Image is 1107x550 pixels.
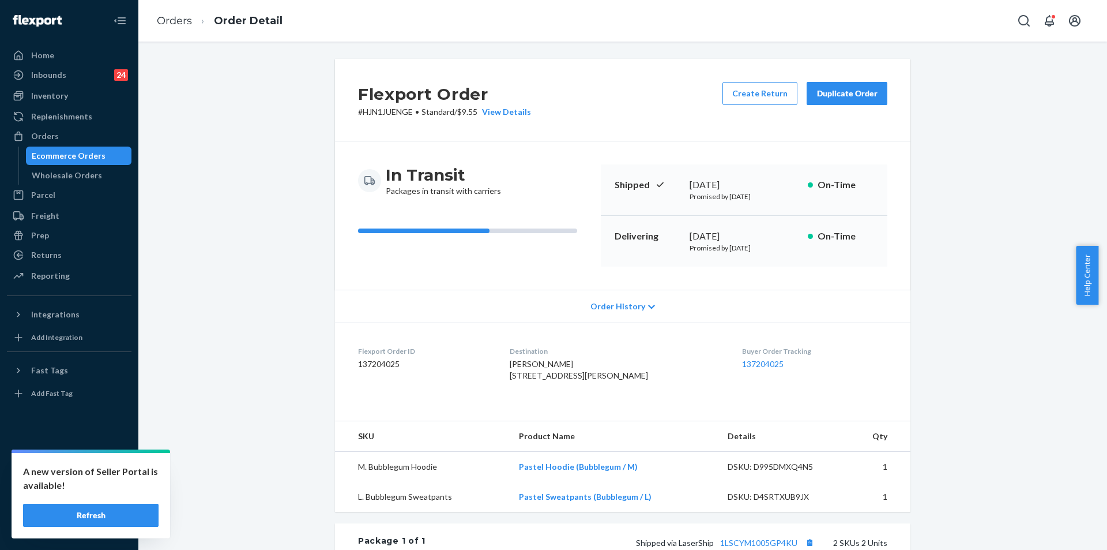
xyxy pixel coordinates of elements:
[7,267,131,285] a: Reporting
[510,346,724,356] dt: Destination
[31,388,73,398] div: Add Fast Tag
[32,170,102,181] div: Wholesale Orders
[31,210,59,222] div: Freight
[358,346,491,356] dt: Flexport Order ID
[31,111,92,122] div: Replenishments
[720,538,797,548] a: 1LSCYM1005GP4KU
[690,178,799,192] div: [DATE]
[114,69,128,81] div: 24
[7,459,131,477] a: Settings
[845,452,910,482] td: 1
[335,421,510,452] th: SKU
[31,230,49,241] div: Prep
[31,189,55,201] div: Parcel
[510,359,648,380] span: [PERSON_NAME] [STREET_ADDRESS][PERSON_NAME]
[214,14,283,27] a: Order Detail
[845,421,910,452] th: Qty
[477,106,531,118] button: View Details
[818,178,873,192] p: On-Time
[590,301,645,312] span: Order History
[7,498,131,517] a: Help Center
[358,535,426,550] div: Package 1 of 1
[845,482,910,512] td: 1
[742,346,887,356] dt: Buyer Order Tracking
[7,207,131,225] a: Freight
[7,246,131,264] a: Returns
[7,186,131,204] a: Parcel
[31,90,68,102] div: Inventory
[7,226,131,245] a: Prep
[615,178,680,192] p: Shipped
[510,421,718,452] th: Product Name
[32,150,106,162] div: Ecommerce Orders
[31,365,68,376] div: Fast Tags
[807,82,887,105] button: Duplicate Order
[690,192,799,201] p: Promised by [DATE]
[816,88,878,99] div: Duplicate Order
[358,358,491,370] dd: 137204025
[421,107,454,117] span: Standard
[7,305,131,324] button: Integrations
[7,107,131,126] a: Replenishments
[31,249,62,261] div: Returns
[7,478,131,497] a: Talk to Support
[636,538,817,548] span: Shipped via LaserShip
[7,127,131,145] a: Orders
[31,309,80,320] div: Integrations
[7,384,131,403] a: Add Fast Tag
[23,465,159,492] p: A new version of Seller Portal is available!
[742,359,784,369] a: 137204025
[31,332,82,342] div: Add Integration
[108,9,131,32] button: Close Navigation
[7,361,131,380] button: Fast Tags
[1038,9,1061,32] button: Open notifications
[26,147,132,165] a: Ecommerce Orders
[426,535,887,550] div: 2 SKUs 2 Units
[335,482,510,512] td: L. Bubblegum Sweatpants
[148,4,292,38] ol: breadcrumbs
[802,535,817,550] button: Copy tracking number
[519,492,652,502] a: Pastel Sweatpants (Bubblegum / L)
[615,230,680,243] p: Delivering
[1063,9,1086,32] button: Open account menu
[7,328,131,347] a: Add Integration
[358,82,531,106] h2: Flexport Order
[386,164,501,197] div: Packages in transit with carriers
[7,66,131,84] a: Inbounds24
[690,230,799,243] div: [DATE]
[31,130,59,142] div: Orders
[728,461,836,473] div: DSKU: D995DMXQ4N5
[7,87,131,105] a: Inventory
[386,164,501,185] h3: In Transit
[7,46,131,65] a: Home
[23,504,159,527] button: Refresh
[7,518,131,536] button: Give Feedback
[818,230,873,243] p: On-Time
[1076,246,1098,305] button: Help Center
[31,50,54,61] div: Home
[31,69,66,81] div: Inbounds
[722,82,797,105] button: Create Return
[718,421,845,452] th: Details
[728,491,836,503] div: DSKU: D4SRTXUB9JX
[690,243,799,253] p: Promised by [DATE]
[335,452,510,482] td: M. Bubblegum Hoodie
[415,107,419,117] span: •
[519,462,638,472] a: Pastel Hoodie (Bubblegum / M)
[26,166,132,185] a: Wholesale Orders
[13,15,62,27] img: Flexport logo
[1012,9,1036,32] button: Open Search Box
[31,270,70,282] div: Reporting
[358,106,531,118] p: # HJN1JUENGE / $9.55
[157,14,192,27] a: Orders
